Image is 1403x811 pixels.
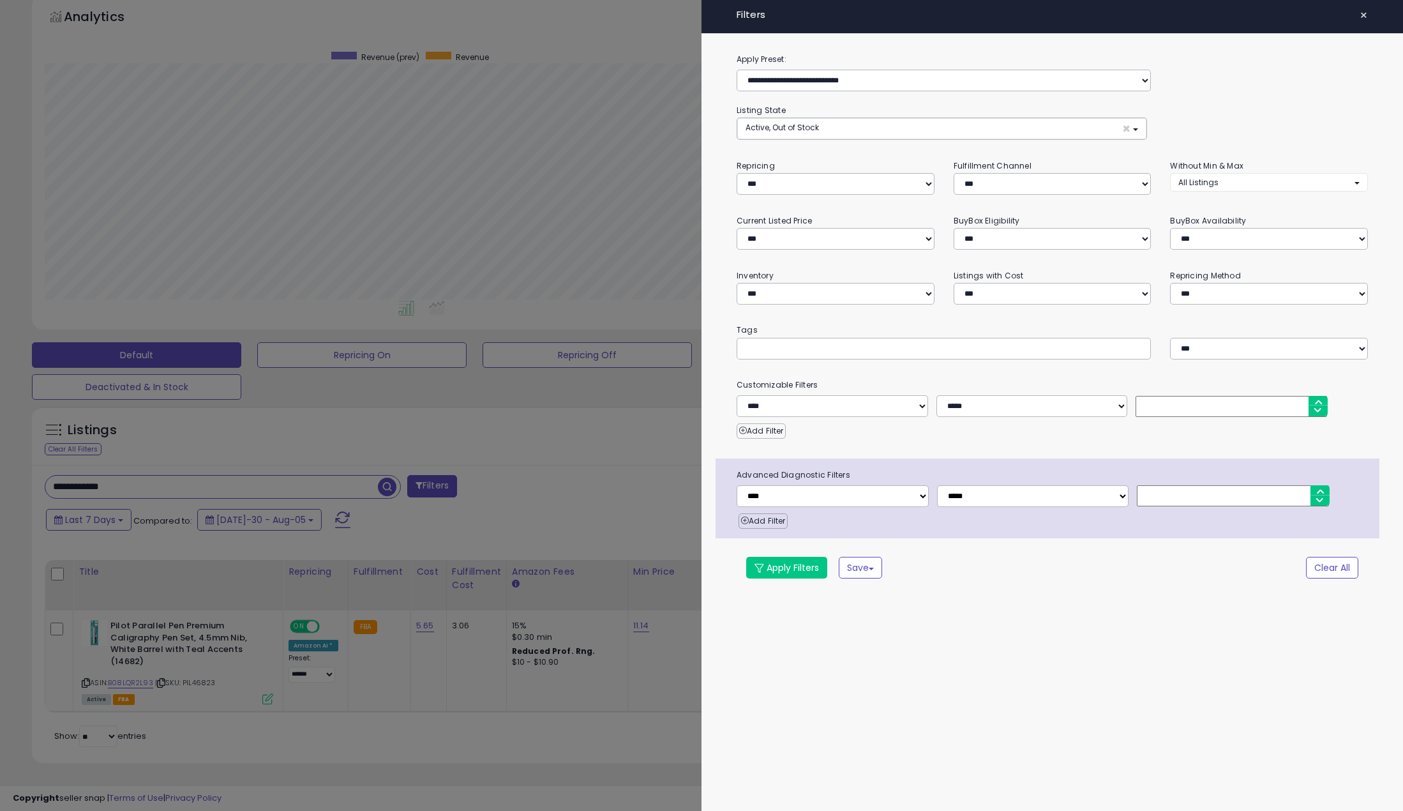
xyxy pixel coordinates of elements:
[1354,6,1373,24] button: ×
[1178,177,1219,188] span: All Listings
[1306,557,1358,579] button: Clear All
[727,52,1377,66] label: Apply Preset:
[746,557,827,579] button: Apply Filters
[737,105,786,116] small: Listing State
[954,270,1024,281] small: Listings with Cost
[737,118,1146,139] button: Active, Out of Stock ×
[1360,6,1368,24] span: ×
[839,557,882,579] button: Save
[727,378,1377,392] small: Customizable Filters
[954,215,1020,226] small: BuyBox Eligibility
[954,160,1032,171] small: Fulfillment Channel
[737,215,812,226] small: Current Listed Price
[737,423,786,439] button: Add Filter
[739,513,788,529] button: Add Filter
[737,10,1368,20] h4: Filters
[1170,270,1241,281] small: Repricing Method
[1170,173,1368,192] button: All Listings
[727,323,1377,337] small: Tags
[1170,215,1246,226] small: BuyBox Availability
[737,270,774,281] small: Inventory
[746,122,819,133] span: Active, Out of Stock
[1170,160,1243,171] small: Without Min & Max
[737,160,775,171] small: Repricing
[1122,122,1130,135] span: ×
[727,468,1379,482] span: Advanced Diagnostic Filters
